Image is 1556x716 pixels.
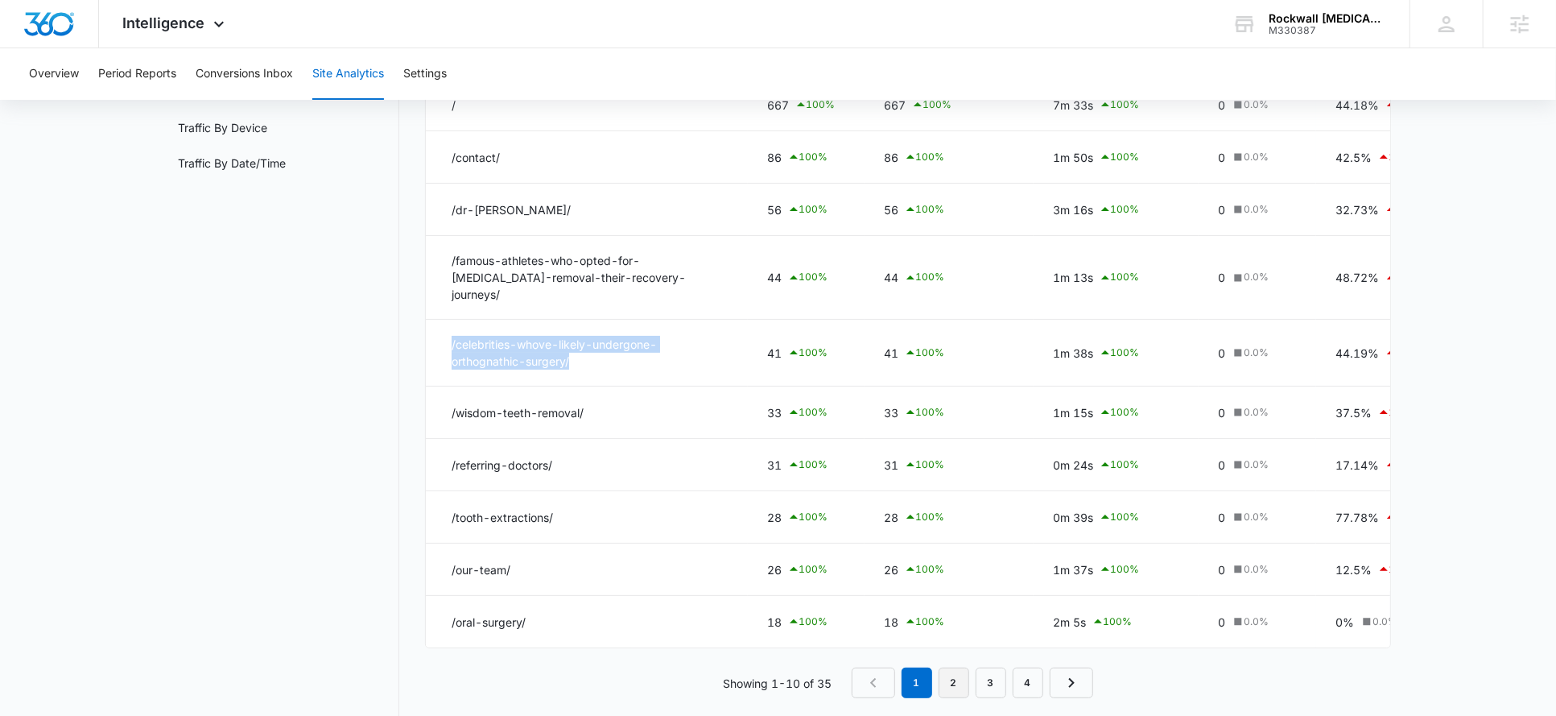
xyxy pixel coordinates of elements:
[1053,612,1179,631] div: 2m 5s
[884,560,1014,579] div: 26
[1218,201,1297,218] div: 0
[1377,147,1418,167] div: 100 %
[1231,202,1269,217] div: 0.0 %
[904,507,944,527] div: 100 %
[767,455,845,474] div: 31
[178,155,286,172] a: Traffic By Date/Time
[1377,560,1418,579] div: 100 %
[787,507,828,527] div: 100 %
[426,320,748,387] td: /celebrities-whove-likely-undergone-orthognathic-surgery/
[939,668,969,698] a: Page 2
[1385,200,1425,219] div: 100 %
[1335,455,1428,474] div: 17.14%
[902,668,932,698] em: 1
[767,200,845,219] div: 56
[787,560,828,579] div: 100 %
[426,596,748,648] td: /oral-surgery/
[911,95,951,114] div: 100 %
[1218,97,1297,114] div: 0
[1218,561,1297,578] div: 0
[1335,507,1428,527] div: 77.78%
[1269,12,1386,25] div: account name
[904,455,944,474] div: 100 %
[403,48,447,100] button: Settings
[1231,346,1269,360] div: 0.0 %
[1231,97,1269,112] div: 0.0 %
[884,268,1014,288] div: 44
[1231,457,1269,472] div: 0.0 %
[1053,147,1179,167] div: 1m 50s
[1099,560,1139,579] div: 100 %
[1099,95,1139,114] div: 100 %
[884,343,1014,362] div: 41
[426,131,748,184] td: /contact/
[1099,268,1139,288] div: 100 %
[426,387,748,439] td: /wisdom-teeth-removal/
[1099,200,1139,219] div: 100 %
[1218,149,1297,166] div: 0
[312,48,384,100] button: Site Analytics
[1360,615,1397,629] div: 0.0 %
[29,48,79,100] button: Overview
[1053,343,1179,362] div: 1m 38s
[1053,560,1179,579] div: 1m 37s
[1335,95,1428,114] div: 44.18%
[852,668,1093,698] nav: Pagination
[1231,405,1269,420] div: 0.0 %
[787,268,828,288] div: 100 %
[884,403,1014,422] div: 33
[1218,404,1297,421] div: 0
[1231,562,1269,577] div: 0.0 %
[426,79,748,131] td: /
[1231,615,1269,629] div: 0.0 %
[1335,200,1428,219] div: 32.73%
[1385,343,1425,362] div: 100 %
[1050,668,1093,698] a: Next Page
[904,268,944,288] div: 100 %
[767,507,845,527] div: 28
[976,668,1006,698] a: Page 3
[1385,95,1425,114] div: 100 %
[884,507,1014,527] div: 28
[1377,403,1418,422] div: 100 %
[1053,268,1179,288] div: 1m 13s
[884,612,1014,631] div: 18
[904,343,944,362] div: 100 %
[787,200,828,219] div: 100 %
[1099,507,1139,527] div: 100 %
[1218,614,1297,631] div: 0
[904,560,944,579] div: 100 %
[123,14,205,31] span: Intelligence
[1231,270,1269,284] div: 0.0 %
[426,491,748,544] td: /tooth-extractions/
[1335,560,1428,579] div: 12.5%
[1099,147,1139,167] div: 100 %
[787,343,828,362] div: 100 %
[1218,345,1297,362] div: 0
[1231,510,1269,524] div: 0.0 %
[98,48,176,100] button: Period Reports
[767,95,845,114] div: 667
[1099,403,1139,422] div: 100 %
[1385,268,1425,288] div: 100 %
[1231,150,1269,164] div: 0.0 %
[1013,668,1043,698] a: Page 4
[1335,343,1428,362] div: 44.19%
[1335,268,1428,288] div: 48.72%
[178,119,267,136] a: Traffic By Device
[426,184,748,236] td: /dr-[PERSON_NAME]/
[767,343,845,362] div: 41
[1269,25,1386,36] div: account id
[1385,455,1425,474] div: 100 %
[1053,403,1179,422] div: 1m 15s
[904,147,944,167] div: 100 %
[1335,403,1428,422] div: 37.5%
[196,48,293,100] button: Conversions Inbox
[767,612,845,631] div: 18
[1218,509,1297,526] div: 0
[1053,95,1179,114] div: 7m 33s
[1335,147,1428,167] div: 42.5%
[904,403,944,422] div: 100 %
[884,200,1014,219] div: 56
[1099,343,1139,362] div: 100 %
